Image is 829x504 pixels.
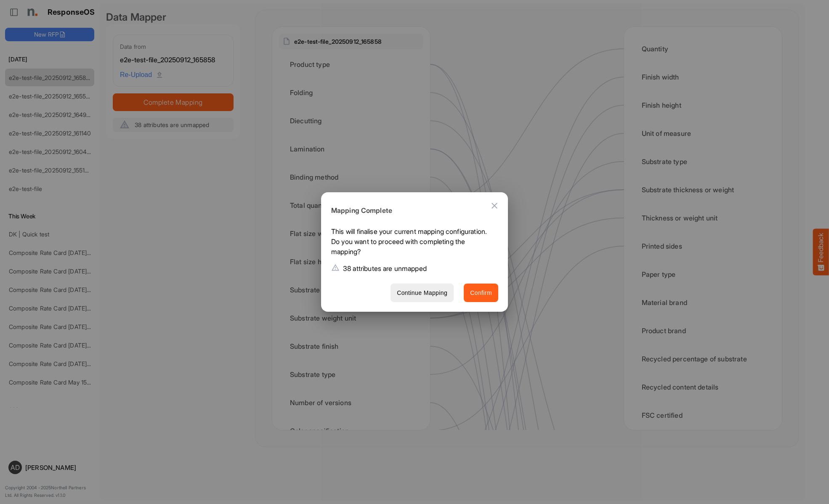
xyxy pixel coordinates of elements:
[391,284,454,302] button: Continue Mapping
[484,196,505,216] button: Close dialog
[331,226,492,260] p: This will finalise your current mapping configuration. Do you want to proceed with completing the...
[470,288,492,298] span: Confirm
[331,205,492,216] h6: Mapping Complete
[464,284,498,302] button: Confirm
[397,288,447,298] span: Continue Mapping
[343,263,427,273] p: 38 attributes are unmapped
